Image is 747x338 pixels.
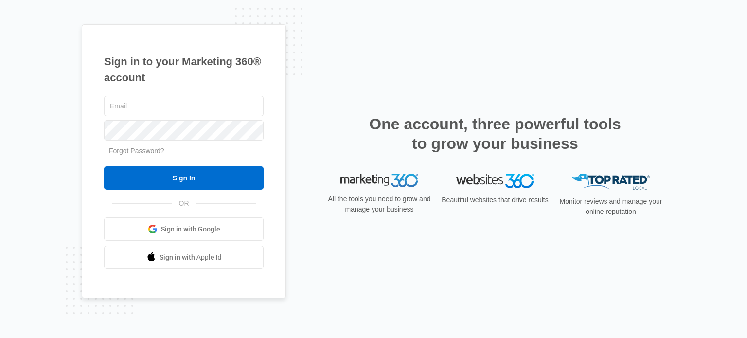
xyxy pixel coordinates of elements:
h2: One account, three powerful tools to grow your business [366,114,624,153]
img: Websites 360 [456,174,534,188]
a: Forgot Password? [109,147,164,155]
h1: Sign in to your Marketing 360® account [104,53,264,86]
span: Sign in with Apple Id [160,252,222,263]
a: Sign in with Apple Id [104,246,264,269]
span: OR [172,198,196,209]
input: Email [104,96,264,116]
span: Sign in with Google [161,224,220,234]
p: All the tools you need to grow and manage your business [325,194,434,214]
p: Beautiful websites that drive results [441,195,550,205]
a: Sign in with Google [104,217,264,241]
img: Marketing 360 [340,174,418,187]
img: Top Rated Local [572,174,650,190]
input: Sign In [104,166,264,190]
p: Monitor reviews and manage your online reputation [556,196,665,217]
